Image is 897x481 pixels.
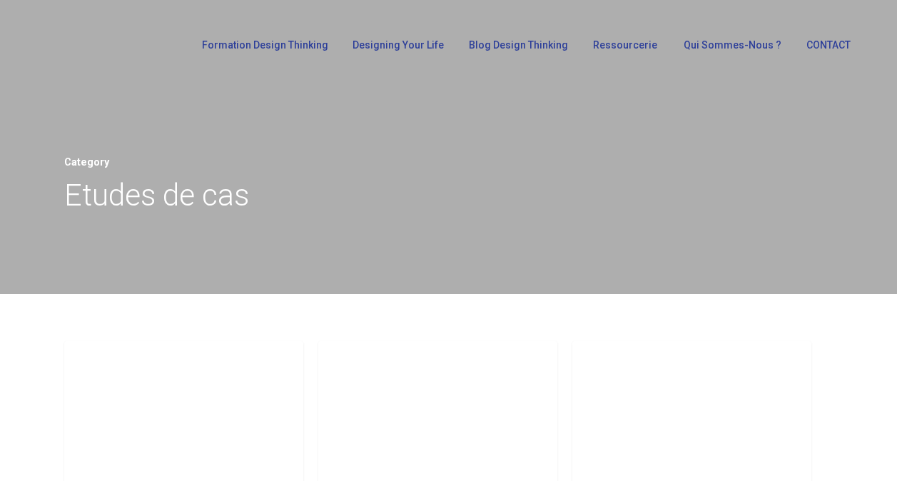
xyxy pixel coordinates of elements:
[64,156,109,168] span: Category
[799,40,856,60] a: CONTACT
[684,39,781,51] span: Qui sommes-nous ?
[587,355,680,373] a: Etudes de cas
[195,40,331,60] a: Formation Design Thinking
[64,173,833,217] h1: Etudes de cas
[462,40,572,60] a: Blog Design Thinking
[353,39,444,51] span: Designing Your Life
[78,355,172,373] a: Etudes de cas
[345,40,447,60] a: Designing Your Life
[469,39,568,51] span: Blog Design Thinking
[333,355,426,373] a: Etudes de cas
[676,40,785,60] a: Qui sommes-nous ?
[586,40,662,60] a: Ressourcerie
[806,39,851,51] span: CONTACT
[593,39,657,51] span: Ressourcerie
[202,39,328,51] span: Formation Design Thinking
